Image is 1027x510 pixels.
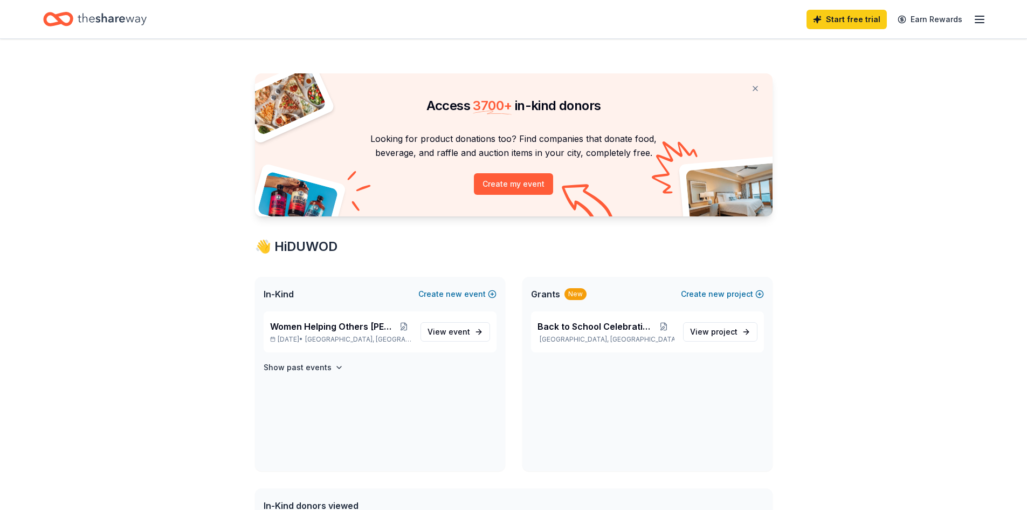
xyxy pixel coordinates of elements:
button: Createnewproject [681,288,764,301]
span: [GEOGRAPHIC_DATA], [GEOGRAPHIC_DATA] [305,335,411,344]
div: New [564,288,587,300]
button: Createnewevent [418,288,497,301]
span: Back to School Celebration [537,320,653,333]
a: Start free trial [807,10,887,29]
button: Show past events [264,361,343,374]
div: 👋 Hi DUWOD [255,238,773,255]
a: Earn Rewards [891,10,969,29]
span: event [449,327,470,336]
a: View event [421,322,490,342]
span: View [428,325,470,338]
button: Create my event [474,173,553,195]
img: Pizza [243,67,327,136]
a: Home [43,6,147,32]
span: 3700 + [473,98,512,113]
h4: Show past events [264,361,332,374]
p: [GEOGRAPHIC_DATA], [GEOGRAPHIC_DATA] [537,335,674,344]
span: project [711,327,737,336]
span: In-Kind [264,288,294,301]
span: new [446,288,462,301]
a: View project [683,322,757,342]
span: View [690,325,737,338]
span: new [708,288,725,301]
span: Women Helping Others [PERSON_NAME] [270,320,396,333]
p: [DATE] • [270,335,412,344]
img: Curvy arrow [562,184,616,225]
span: Access in-kind donors [426,98,601,113]
span: Grants [531,288,560,301]
p: Looking for product donations too? Find companies that donate food, beverage, and raffle and auct... [268,132,760,160]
